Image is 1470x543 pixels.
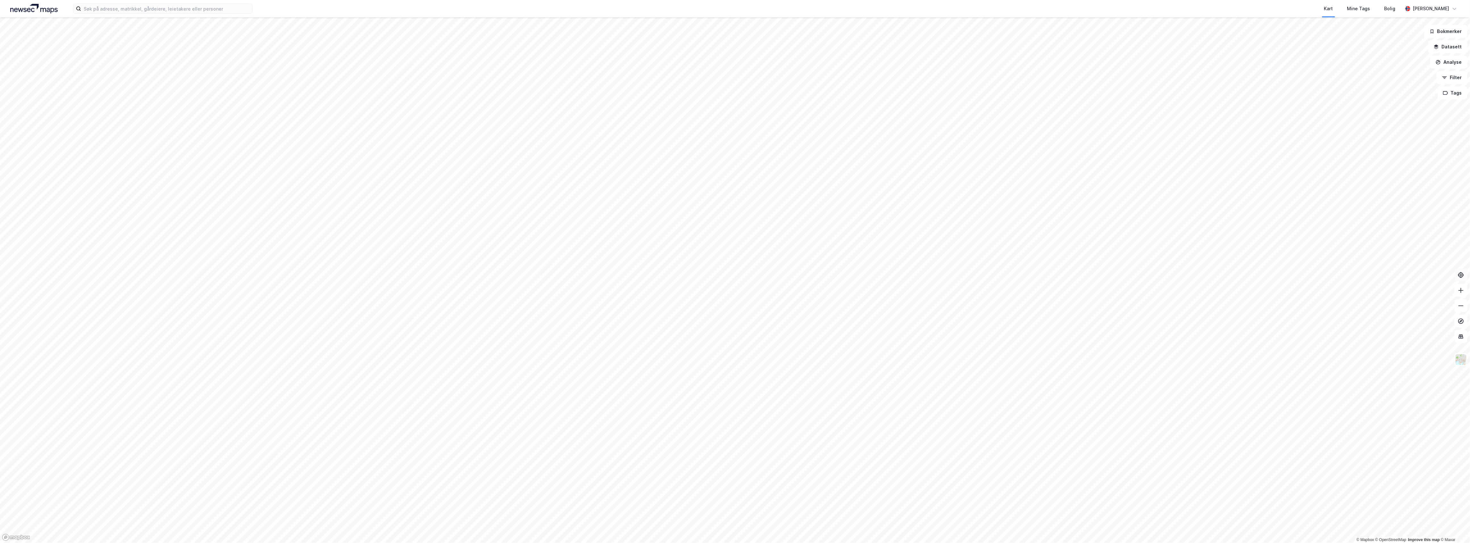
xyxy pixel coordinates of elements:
[1455,354,1467,366] img: Z
[10,4,58,13] img: logo.a4113a55bc3d86da70a041830d287a7e.svg
[1408,538,1440,542] a: Improve this map
[1357,538,1374,542] a: Mapbox
[1375,538,1407,542] a: OpenStreetMap
[1438,512,1470,543] iframe: Chat Widget
[1428,40,1467,53] button: Datasett
[1324,5,1333,13] div: Kart
[1424,25,1467,38] button: Bokmerker
[2,534,30,541] a: Mapbox homepage
[1437,71,1467,84] button: Filter
[1413,5,1449,13] div: [PERSON_NAME]
[1430,56,1467,69] button: Analyse
[1438,512,1470,543] div: Kontrollprogram for chat
[1347,5,1370,13] div: Mine Tags
[1438,87,1467,99] button: Tags
[1384,5,1396,13] div: Bolig
[81,4,252,13] input: Søk på adresse, matrikkel, gårdeiere, leietakere eller personer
